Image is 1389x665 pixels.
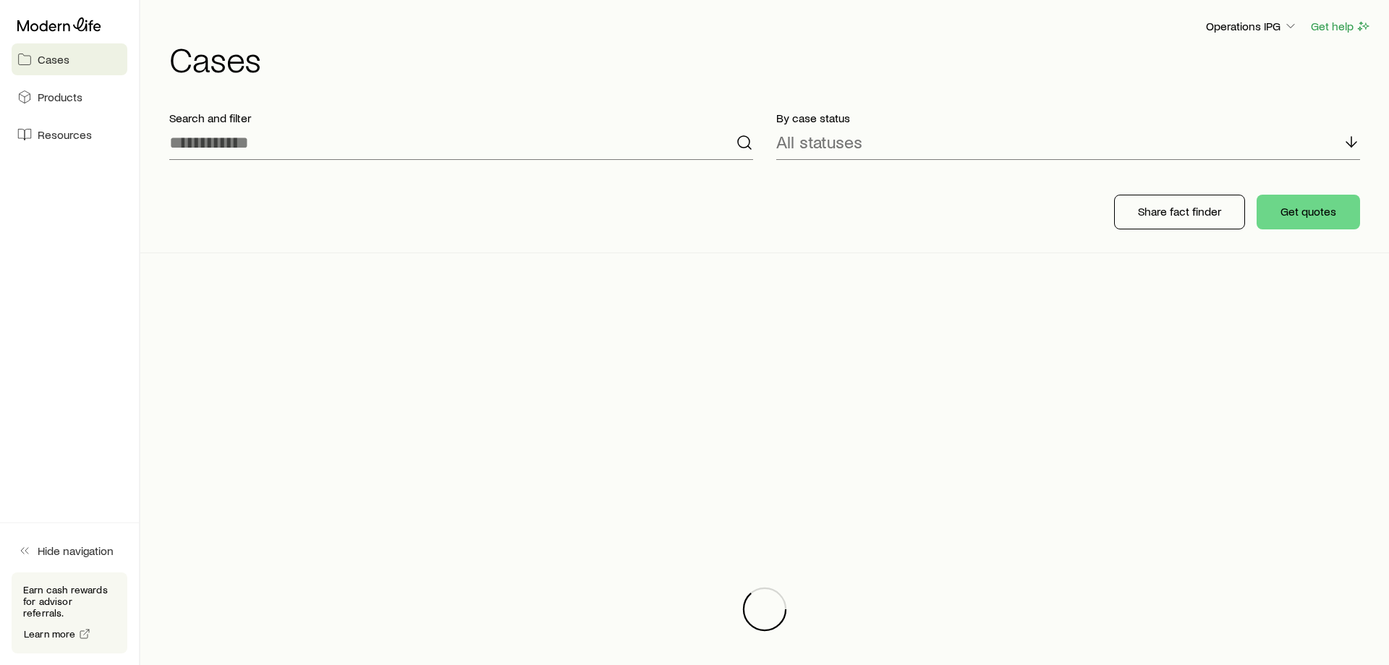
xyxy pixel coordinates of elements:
button: Get quotes [1257,195,1360,229]
p: Search and filter [169,111,753,125]
button: Share fact finder [1114,195,1245,229]
span: Cases [38,52,69,67]
a: Resources [12,119,127,151]
p: By case status [776,111,1360,125]
a: Products [12,81,127,113]
button: Operations IPG [1205,18,1299,35]
p: All statuses [776,132,862,152]
span: Hide navigation [38,543,114,558]
span: Products [38,90,82,104]
span: Resources [38,127,92,142]
button: Hide navigation [12,535,127,567]
a: Cases [12,43,127,75]
span: Learn more [24,629,76,639]
p: Operations IPG [1206,19,1298,33]
button: Get help [1310,18,1372,35]
p: Earn cash rewards for advisor referrals. [23,584,116,619]
div: Earn cash rewards for advisor referrals.Learn more [12,572,127,653]
h1: Cases [169,41,1372,76]
p: Share fact finder [1138,204,1221,219]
